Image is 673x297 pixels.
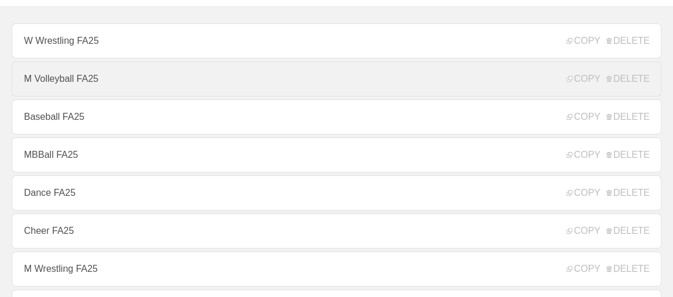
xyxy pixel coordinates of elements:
span: COPY [566,74,600,84]
span: COPY [566,150,600,160]
span: COPY [566,112,600,122]
span: COPY [566,36,600,46]
a: MBBall FA25 [12,137,661,172]
span: DELETE [606,36,650,46]
a: Cheer FA25 [12,213,661,248]
a: M Volleyball FA25 [12,61,661,96]
a: Dance FA25 [12,175,661,210]
a: M Wrestling FA25 [12,251,661,286]
span: DELETE [606,150,650,160]
span: DELETE [606,112,650,122]
iframe: Chat Widget [462,161,673,297]
span: DELETE [606,74,650,84]
a: Baseball FA25 [12,99,661,134]
a: W Wrestling FA25 [12,23,661,58]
